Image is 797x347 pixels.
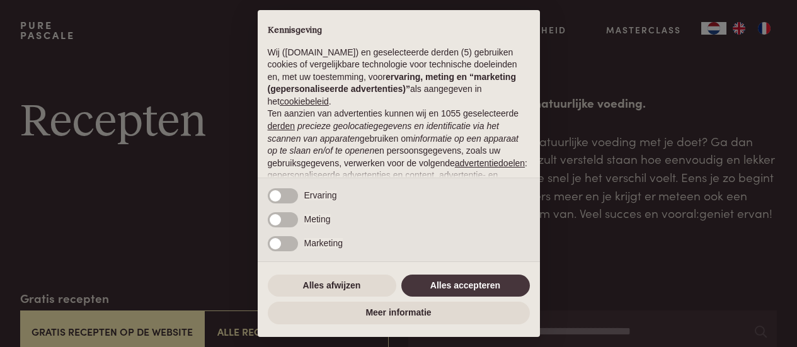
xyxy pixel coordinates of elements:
span: Meting [304,214,331,224]
h2: Kennisgeving [268,25,530,37]
span: Ervaring [304,190,337,200]
button: derden [268,120,295,133]
p: Ten aanzien van advertenties kunnen wij en 1055 geselecteerde gebruiken om en persoonsgegevens, z... [268,108,530,194]
p: Wij ([DOMAIN_NAME]) en geselecteerde derden (5) gebruiken cookies of vergelijkbare technologie vo... [268,47,530,108]
strong: ervaring, meting en “marketing (gepersonaliseerde advertenties)” [268,72,516,94]
em: informatie op een apparaat op te slaan en/of te openen [268,134,519,156]
button: Meer informatie [268,302,530,324]
span: Marketing [304,238,343,248]
button: Alles afwijzen [268,275,396,297]
em: precieze geolocatiegegevens en identificatie via het scannen van apparaten [268,121,499,144]
a: cookiebeleid [280,96,329,106]
button: advertentiedoelen [455,157,525,170]
button: Alles accepteren [401,275,530,297]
